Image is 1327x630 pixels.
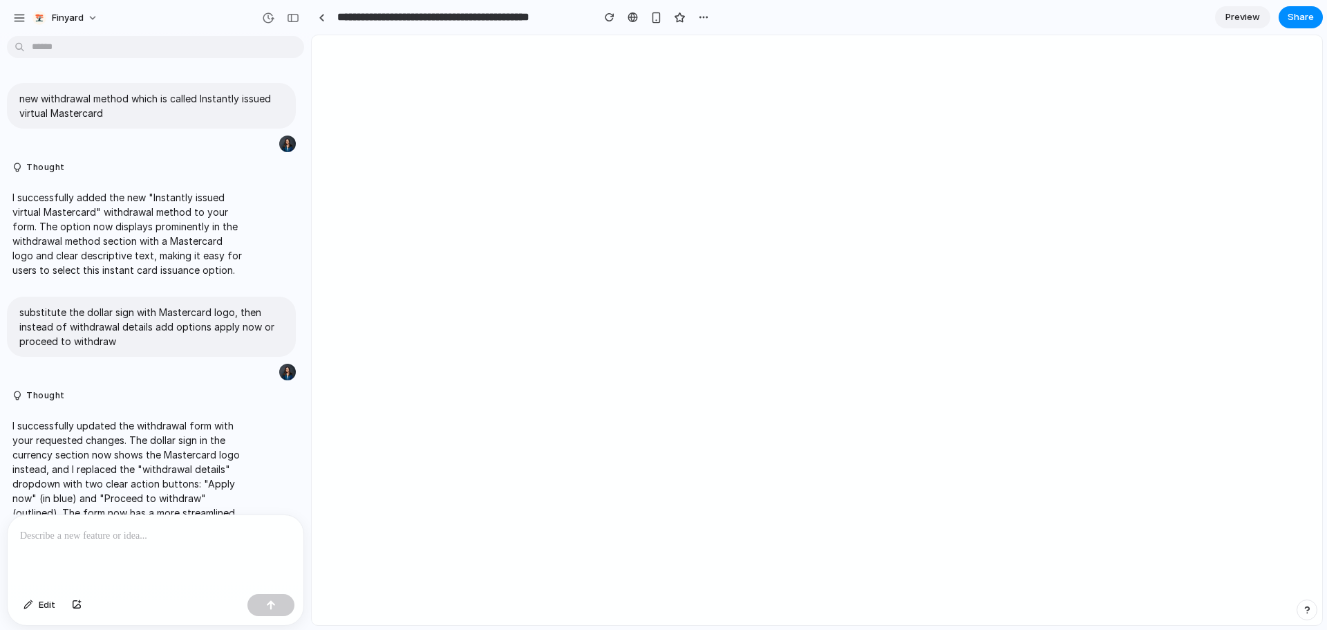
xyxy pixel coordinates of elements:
[17,594,62,616] button: Edit
[52,11,84,25] span: Finyard
[19,91,283,120] p: new withdrawal method which is called Instantly issued virtual Mastercard
[19,305,283,349] p: substitute the dollar sign with Mastercard logo, then instead of withdrawal details add options a...
[12,190,243,277] p: I successfully added the new "Instantly issued virtual Mastercard" withdrawal method to your form...
[1225,10,1260,24] span: Preview
[12,418,243,549] p: I successfully updated the withdrawal form with your requested changes. The dollar sign in the cu...
[27,7,105,29] button: Finyard
[1288,10,1314,24] span: Share
[1279,6,1323,28] button: Share
[1215,6,1270,28] a: Preview
[39,598,55,612] span: Edit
